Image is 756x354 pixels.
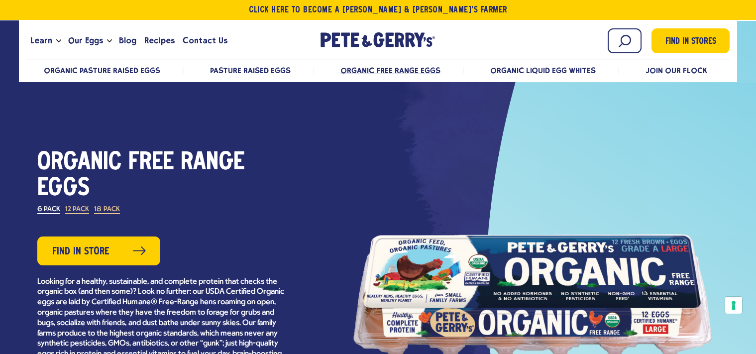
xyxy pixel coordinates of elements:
a: Organic Liquid Egg Whites [490,66,596,75]
label: 12 Pack [65,206,89,214]
span: Blog [119,34,136,47]
span: Find in Stores [665,35,716,49]
a: Recipes [140,27,179,54]
button: Open the dropdown menu for Our Eggs [107,39,112,43]
a: Join Our Flock [646,66,707,75]
label: 18 Pack [94,206,119,214]
a: Find in Stores [651,28,730,53]
span: Contact Us [183,34,227,47]
button: Your consent preferences for tracking technologies [725,297,742,314]
a: Organic Pasture Raised Eggs [44,66,161,75]
span: Recipes [144,34,175,47]
span: Our Eggs [68,34,103,47]
a: Pasture Raised Eggs [210,66,291,75]
a: Blog [115,27,140,54]
a: Our Eggs [64,27,107,54]
button: Open the dropdown menu for Learn [56,39,61,43]
a: Contact Us [179,27,231,54]
a: Find in Store [37,236,160,265]
span: Find in Store [52,244,109,259]
a: Learn [26,27,56,54]
span: Learn [30,34,52,47]
input: Search [608,28,642,53]
a: Organic Free Range Eggs [340,66,440,75]
label: 6 Pack [37,206,60,214]
h1: Organic Free Range Eggs [37,150,286,202]
nav: desktop product menu [26,59,730,81]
